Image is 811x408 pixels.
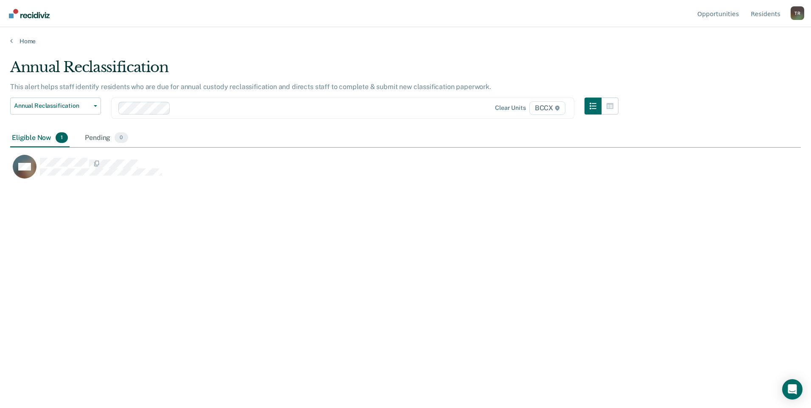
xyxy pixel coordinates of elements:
[14,102,90,109] span: Annual Reclassification
[115,132,128,143] span: 0
[10,154,702,188] div: CaseloadOpportunityCell-00280362
[791,6,804,20] button: Profile dropdown button
[56,132,68,143] span: 1
[495,104,526,112] div: Clear units
[10,83,491,91] p: This alert helps staff identify residents who are due for annual custody reclassification and dir...
[791,6,804,20] div: T R
[9,9,50,18] img: Recidiviz
[10,129,70,148] div: Eligible Now1
[529,101,565,115] span: BCCX
[10,37,801,45] a: Home
[10,59,618,83] div: Annual Reclassification
[83,129,129,148] div: Pending0
[782,379,803,400] div: Open Intercom Messenger
[10,98,101,115] button: Annual Reclassification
